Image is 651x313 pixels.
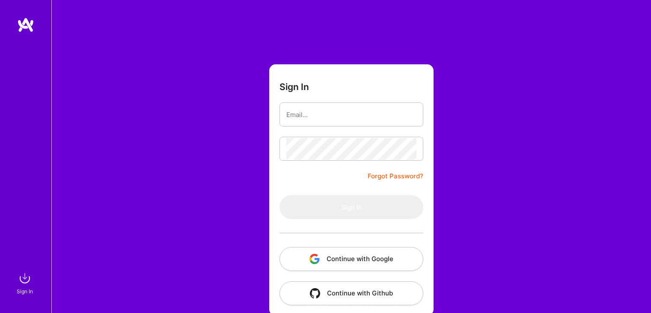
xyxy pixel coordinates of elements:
img: logo [17,17,34,33]
h3: Sign In [279,81,309,92]
button: Continue with Github [279,281,423,305]
img: sign in [16,270,33,287]
input: Email... [286,104,416,126]
button: Continue with Google [279,247,423,271]
div: Sign In [17,287,33,296]
img: icon [310,288,320,298]
a: Forgot Password? [368,171,423,181]
a: sign inSign In [18,270,33,296]
button: Sign In [279,195,423,219]
img: icon [309,254,320,264]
